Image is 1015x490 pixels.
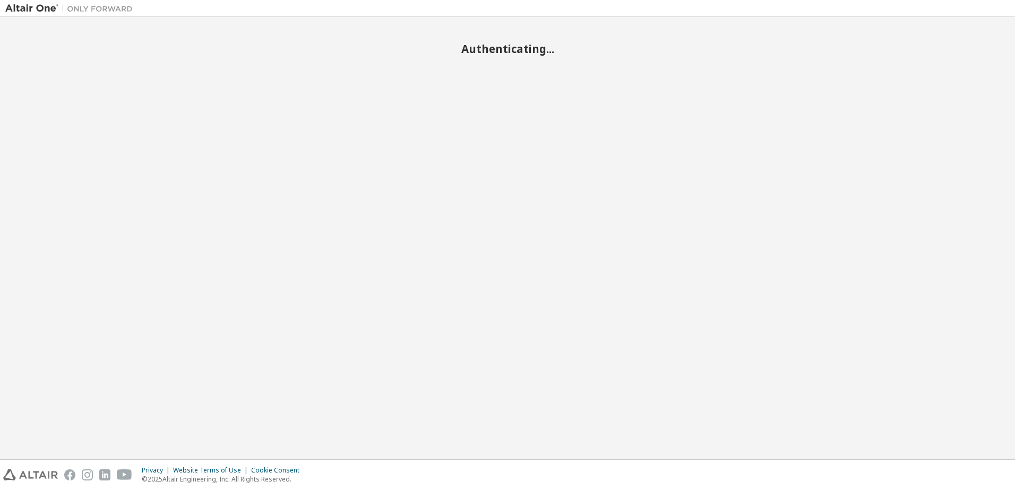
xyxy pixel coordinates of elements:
[142,475,306,484] p: © 2025 Altair Engineering, Inc. All Rights Reserved.
[142,466,173,475] div: Privacy
[5,42,1010,56] h2: Authenticating...
[99,469,110,480] img: linkedin.svg
[251,466,306,475] div: Cookie Consent
[3,469,58,480] img: altair_logo.svg
[64,469,75,480] img: facebook.svg
[82,469,93,480] img: instagram.svg
[117,469,132,480] img: youtube.svg
[173,466,251,475] div: Website Terms of Use
[5,3,138,14] img: Altair One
